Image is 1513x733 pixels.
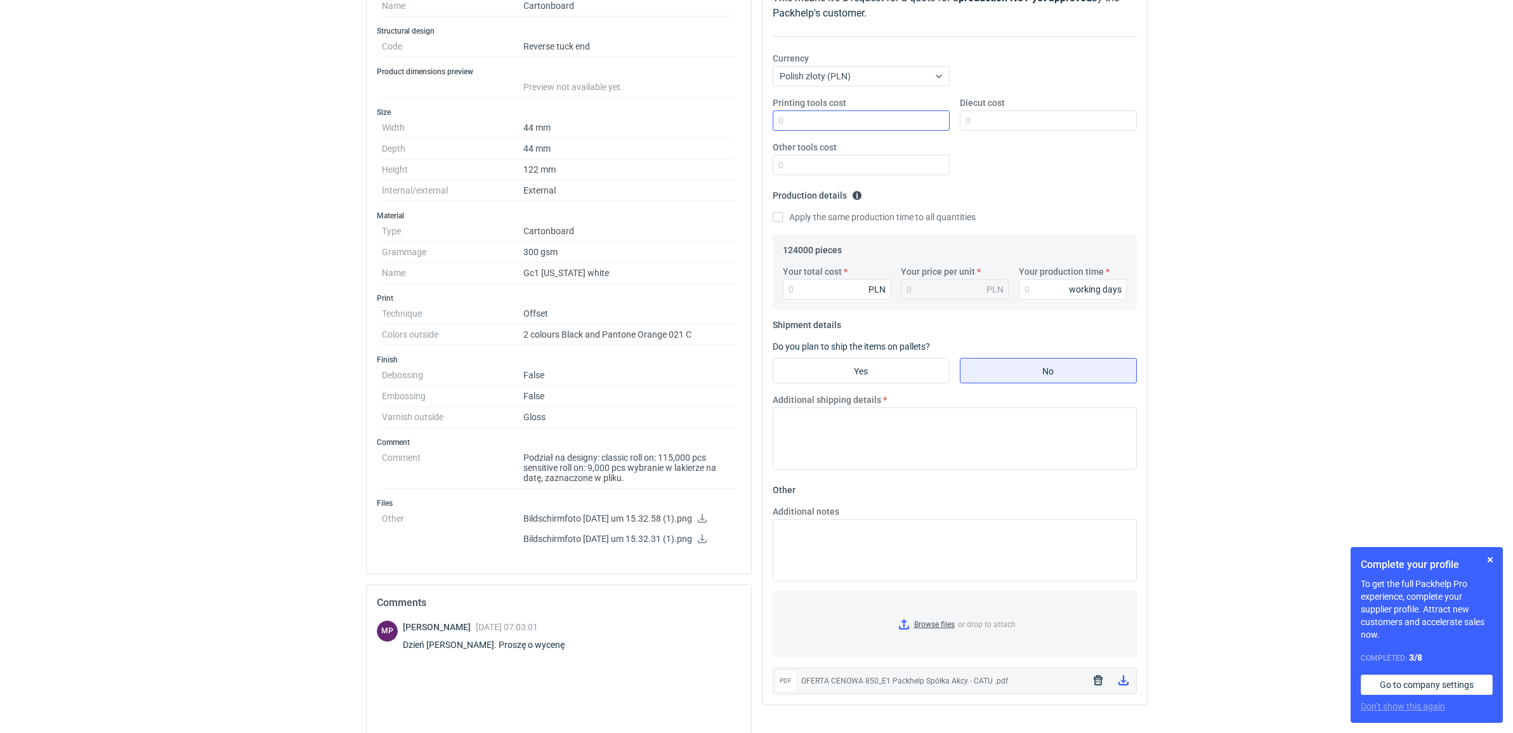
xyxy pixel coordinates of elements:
label: Yes [773,358,950,383]
h3: Finish [377,355,741,365]
legend: 124000 pieces [783,240,842,255]
h1: Complete your profile [1361,557,1493,572]
label: Additional shipping details [773,393,881,406]
label: No [960,358,1137,383]
input: 0 [773,155,950,175]
dt: Comment [382,447,523,489]
dt: Embossing [382,386,523,407]
div: OFERTA CENOWA 850_E1 Packhelp Spółka Akcy - CATU .pdf [801,675,1083,687]
span: [PERSON_NAME] [403,622,476,632]
div: pdf [776,671,796,691]
div: PLN [868,283,886,296]
dt: Code [382,36,523,57]
h2: Comments [377,595,741,611]
dd: Podział na designy: classic roll on: 115,000 pcs sensitive roll on: 9,000 pcs wybranie w lakierze... [523,447,736,489]
dd: Gloss [523,407,736,428]
label: Apply the same production time to all quantities [773,211,976,223]
label: Currency [773,52,809,65]
label: Your total cost [783,265,842,278]
dt: Debossing [382,365,523,386]
label: Printing tools cost [773,96,846,109]
h3: Material [377,211,741,221]
h3: Files [377,498,741,508]
strong: 3 / 8 [1409,652,1422,663]
dd: False [523,365,736,386]
dt: Depth [382,138,523,159]
h3: Structural design [377,26,741,36]
h3: Comment [377,437,741,447]
figcaption: MP [377,621,398,642]
dt: Grammage [382,242,523,263]
button: Don’t show this again [1361,700,1445,713]
h3: Product dimensions preview [377,67,741,77]
dt: Width [382,117,523,138]
dd: 122 mm [523,159,736,180]
dt: Type [382,221,523,242]
dt: Colors outside [382,324,523,345]
dd: External [523,180,736,201]
input: 0 [1019,279,1127,300]
dd: 2 colours Black and Pantone Orange 021 C [523,324,736,345]
div: Michał Palasek [377,621,398,642]
dt: Technique [382,303,523,324]
label: Diecut cost [960,96,1005,109]
dt: Height [382,159,523,180]
legend: Shipment details [773,315,841,330]
legend: Production details [773,185,862,201]
span: Preview not available yet. [523,82,623,92]
p: Bildschirmfoto [DATE] um 15.32.31 (1).png [523,534,736,545]
label: Other tools cost [773,141,837,154]
p: To get the full Packhelp Pro experience, complete your supplier profile. Attract new customers an... [1361,578,1493,641]
dd: Reverse tuck end [523,36,736,57]
dd: 300 gsm [523,242,736,263]
div: Completed: [1361,651,1493,664]
div: working days [1069,283,1122,296]
div: Dzień [PERSON_NAME]. Proszę o wycenę [403,638,580,651]
label: Your price per unit [901,265,975,278]
dd: 44 mm [523,138,736,159]
input: 0 [960,110,1137,131]
dt: Varnish outside [382,407,523,428]
input: 0 [773,110,950,131]
dd: Gc1 [US_STATE] white [523,263,736,284]
p: Bildschirmfoto [DATE] um 15.32.58 (1).png [523,513,736,525]
h3: Size [377,107,741,117]
dd: Cartonboard [523,221,736,242]
div: PLN [986,283,1004,296]
legend: Other [773,480,796,495]
label: Additional notes [773,505,839,518]
dt: Internal/external [382,180,523,201]
label: Do you plan to ship the items on pallets? [773,341,930,352]
input: 0 [783,279,891,300]
dt: Name [382,263,523,284]
dd: Offset [523,303,736,324]
dd: False [523,386,736,407]
label: Your production time [1019,265,1104,278]
label: or drop to attach [773,592,1136,657]
a: Go to company settings [1361,675,1493,695]
dd: 44 mm [523,117,736,138]
h3: Print [377,293,741,303]
span: Polish złoty (PLN) [780,71,851,81]
button: Skip for now [1483,552,1498,567]
dt: Other [382,508,523,554]
span: [DATE] 07:03:01 [476,622,538,632]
